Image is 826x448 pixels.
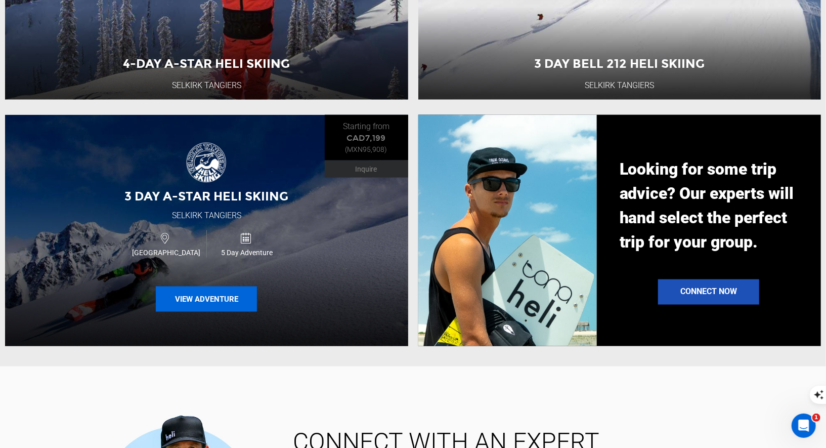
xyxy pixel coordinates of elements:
[658,279,759,305] a: Connect Now
[126,248,206,258] span: [GEOGRAPHIC_DATA]
[620,157,798,254] p: Looking for some trip advice? Our experts will hand select the perfect trip for your group.
[172,210,241,222] div: Selkirk Tangiers
[207,248,287,258] span: 5 Day Adventure
[124,189,288,203] span: 3 Day A-Star Heli Skiing
[156,287,257,312] button: View Adventure
[186,142,227,183] img: images
[792,414,816,438] iframe: Intercom live chat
